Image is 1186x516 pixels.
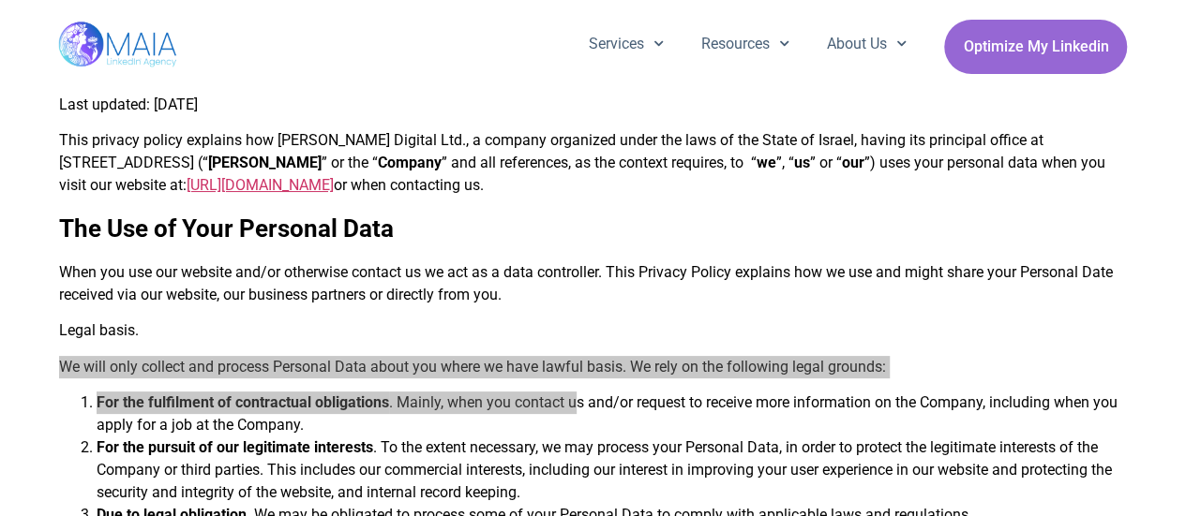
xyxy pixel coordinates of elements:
[570,20,683,68] a: Services
[963,29,1108,65] span: Optimize My Linkedin
[59,94,1128,116] p: Last updated: [DATE]
[187,176,334,194] a: [URL][DOMAIN_NAME]
[97,391,1128,436] li: . Mainly, when you contact us and/or request to receive more information on the Company, includin...
[59,261,1128,306] p: When you use our website and/or otherwise contact us we act as a data controller. This Privacy Po...
[97,436,1128,504] li: . To the extent necessary, we may process your Personal Data, in order to protect the legitimate ...
[59,319,1128,342] p: Legal basis.
[683,20,808,68] a: Resources
[944,20,1127,74] a: Optimize My Linkedin
[59,129,1128,197] p: This privacy policy explains how [PERSON_NAME] Digital Ltd., a company organized under the laws o...
[570,20,926,68] nav: Menu
[842,154,864,171] b: our
[97,438,373,456] b: For the pursuit of our legitimate interests
[59,356,1128,378] p: We will only collect and process Personal Data about you where we have lawful basis. We rely on t...
[757,154,776,171] b: we
[808,20,925,68] a: About Us
[378,154,442,171] b: Company
[97,393,389,411] b: For the fulfilment of contractual obligations
[794,154,810,171] b: us
[208,154,322,171] b: [PERSON_NAME]
[59,214,394,243] b: The Use of Your Personal Data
